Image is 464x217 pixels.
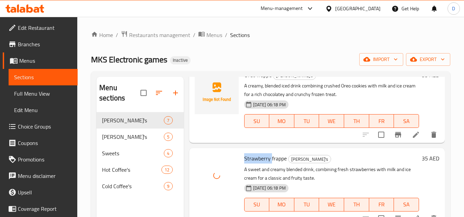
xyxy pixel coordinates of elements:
[97,109,183,197] nav: Menu sections
[3,151,78,168] a: Promotions
[136,86,151,100] span: Select all sections
[19,57,72,65] span: Menus
[195,70,239,114] img: Oreo frappe
[294,198,319,212] button: TU
[269,198,294,212] button: MO
[288,155,331,163] div: Frappe's
[230,31,250,39] span: Sections
[422,154,439,163] h6: 35 AED
[198,31,222,39] a: Menus
[102,133,164,141] div: Mojito's
[18,40,72,48] span: Branches
[9,85,78,102] a: Full Menu View
[347,200,366,209] span: TH
[164,183,172,190] span: 9
[374,128,388,142] span: Select to update
[244,114,270,128] button: SU
[369,114,394,128] button: FR
[294,114,319,128] button: TU
[335,5,381,12] div: [GEOGRAPHIC_DATA]
[322,200,341,209] span: WE
[121,31,190,39] a: Restaurants management
[18,139,72,147] span: Coupons
[3,52,78,69] a: Menus
[3,118,78,135] a: Choice Groups
[164,133,172,141] div: items
[102,116,164,124] div: Frappe's
[170,56,191,64] div: Inactive
[250,185,288,191] span: [DATE] 06:18 PM
[102,182,164,190] span: Cold Coffee's
[99,83,140,103] h2: Menu sections
[97,145,183,161] div: Sweets4
[344,198,369,212] button: TH
[272,200,292,209] span: MO
[206,31,222,39] span: Menus
[18,172,72,180] span: Menu disclaimer
[344,114,369,128] button: TH
[116,31,118,39] li: /
[18,205,72,213] span: Coverage Report
[102,166,161,174] span: Hot Coffee's
[244,82,419,99] p: A creamy, blended iced drink combining crushed Oreo cookies with milk and ice cream for a rich ch...
[365,55,398,64] span: import
[247,116,267,126] span: SU
[390,126,406,143] button: Branch-specific-item
[164,150,172,157] span: 4
[322,116,341,126] span: WE
[319,198,344,212] button: WE
[170,57,191,63] span: Inactive
[319,114,344,128] button: WE
[225,31,227,39] li: /
[3,201,78,217] a: Coverage Report
[394,114,419,128] button: SA
[244,153,287,164] span: Strawberry frappe
[164,182,172,190] div: items
[3,135,78,151] a: Coupons
[164,116,172,124] div: items
[261,4,303,13] div: Menu-management
[3,168,78,184] a: Menu disclaimer
[102,116,164,124] span: [PERSON_NAME]'s
[18,122,72,131] span: Choice Groups
[288,155,331,163] span: [PERSON_NAME]'s
[452,5,455,12] span: D
[244,198,270,212] button: SU
[14,106,72,114] span: Edit Menu
[272,116,292,126] span: MO
[411,55,445,64] span: export
[406,53,450,66] button: export
[162,167,172,173] span: 12
[18,24,72,32] span: Edit Restaurant
[394,198,419,212] button: SA
[347,116,366,126] span: TH
[18,155,72,164] span: Promotions
[247,200,267,209] span: SU
[164,149,172,157] div: items
[244,165,419,182] p: A sweet and creamy blended drink, combining fresh strawberries with milk and ice cream for a clas...
[3,36,78,52] a: Branches
[91,31,450,39] nav: breadcrumb
[97,112,183,129] div: [PERSON_NAME]'s7
[9,69,78,85] a: Sections
[91,52,167,67] span: MKS Electronic games
[167,85,184,101] button: Add section
[161,166,172,174] div: items
[250,101,288,108] span: [DATE] 06:18 PM
[18,188,72,196] span: Upsell
[412,131,420,139] a: Edit menu item
[102,133,164,141] span: [PERSON_NAME]'s
[369,198,394,212] button: FR
[372,200,392,209] span: FR
[102,149,164,157] span: Sweets
[164,134,172,140] span: 5
[151,85,167,101] span: Sort sections
[397,200,416,209] span: SA
[397,116,416,126] span: SA
[426,126,442,143] button: delete
[269,114,294,128] button: MO
[91,31,113,39] a: Home
[193,31,195,39] li: /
